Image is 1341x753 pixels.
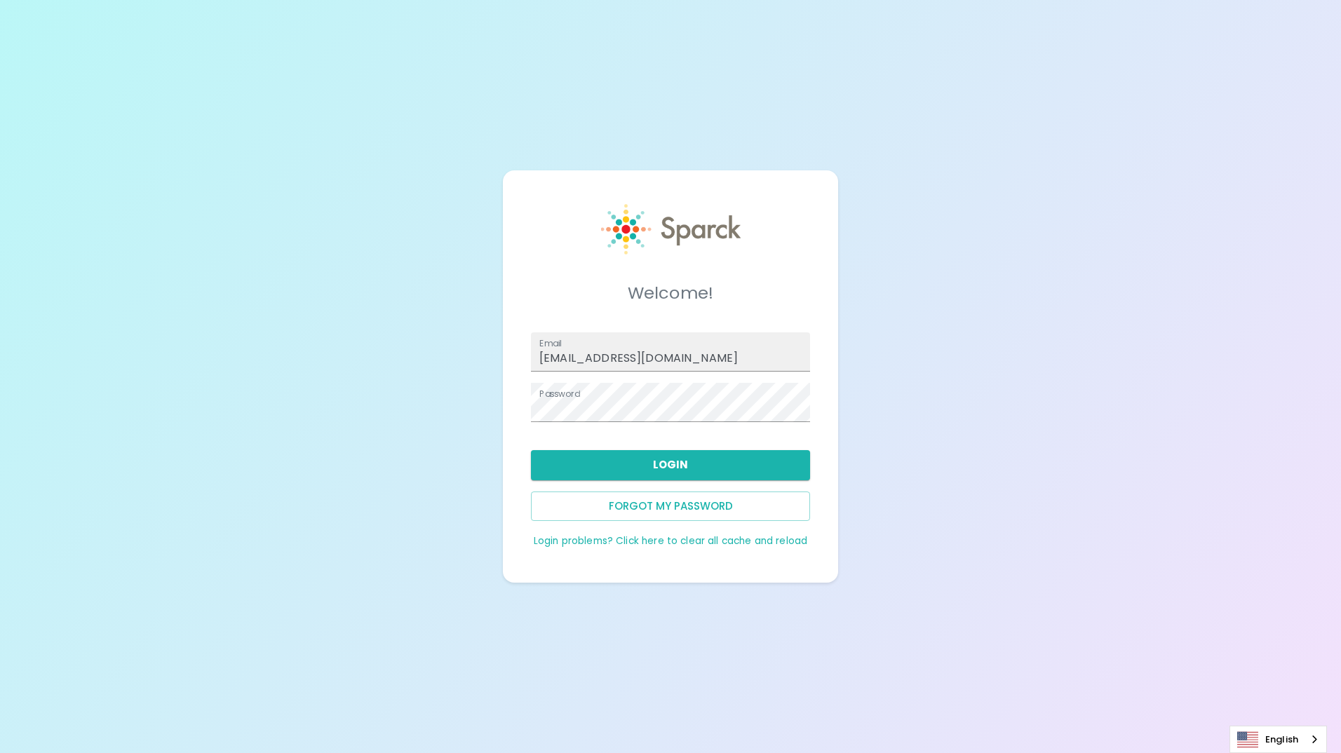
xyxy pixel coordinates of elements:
label: Email [539,337,562,349]
a: Login problems? Click here to clear all cache and reload [534,534,807,548]
aside: Language selected: English [1229,726,1327,753]
button: Login [531,450,810,480]
h5: Welcome! [531,282,810,304]
button: Forgot my password [531,491,810,521]
a: English [1230,726,1326,752]
img: Sparck logo [601,204,741,255]
label: Password [539,388,580,400]
div: Language [1229,726,1327,753]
